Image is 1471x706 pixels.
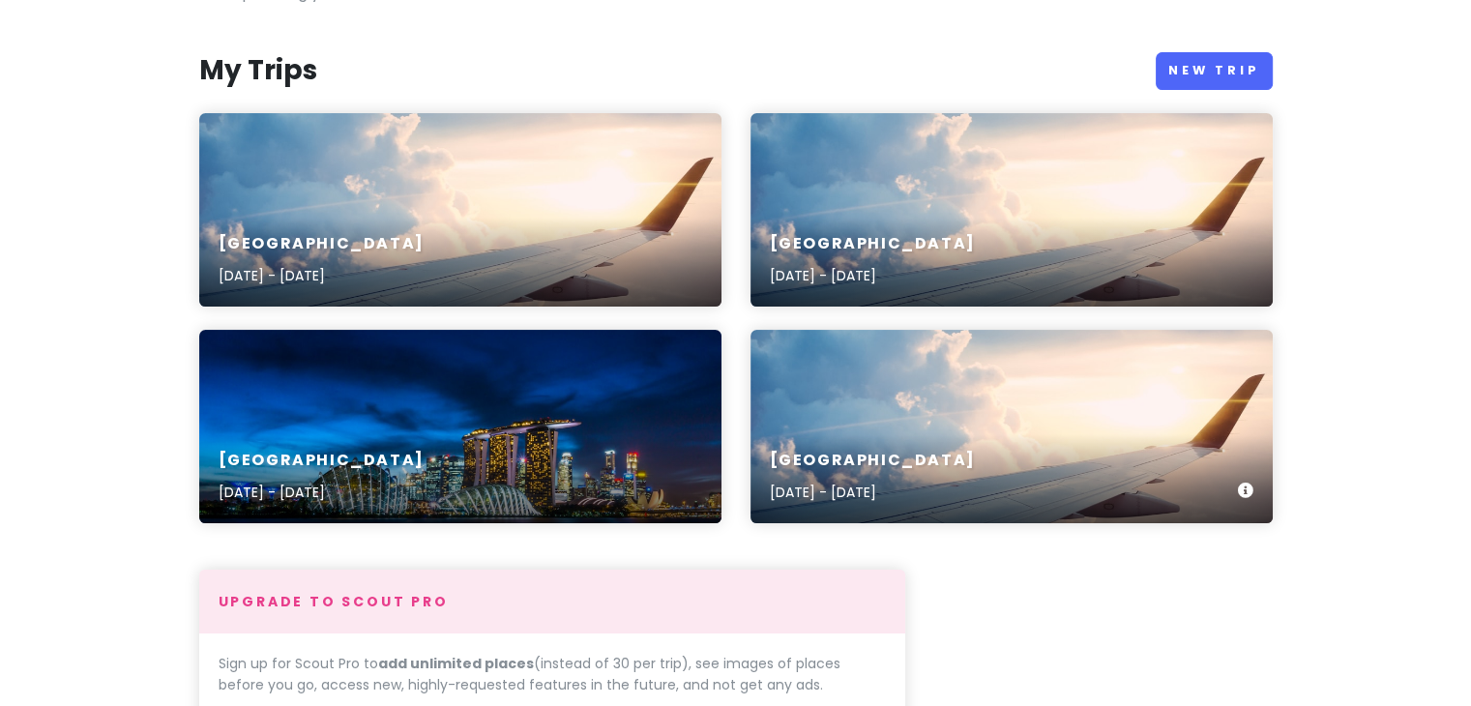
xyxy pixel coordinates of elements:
h4: Upgrade to Scout Pro [219,593,886,610]
p: [DATE] - [DATE] [770,265,976,286]
strong: add unlimited places [378,654,534,673]
p: Sign up for Scout Pro to (instead of 30 per trip), see images of places before you go, access new... [219,653,886,696]
a: aerial photography of airliner[GEOGRAPHIC_DATA][DATE] - [DATE] [750,330,1273,523]
a: aerial photography of airliner[GEOGRAPHIC_DATA][DATE] - [DATE] [750,113,1273,307]
h3: My Trips [199,53,317,88]
a: aerial photography of airliner[GEOGRAPHIC_DATA][DATE] - [DATE] [199,113,721,307]
h6: [GEOGRAPHIC_DATA] [770,451,976,471]
p: [DATE] - [DATE] [770,482,976,503]
h6: [GEOGRAPHIC_DATA] [219,451,425,471]
a: New Trip [1156,52,1273,90]
h6: [GEOGRAPHIC_DATA] [770,234,976,254]
p: [DATE] - [DATE] [219,265,425,286]
p: [DATE] - [DATE] [219,482,425,503]
a: San Marina Bay, Singapore[GEOGRAPHIC_DATA][DATE] - [DATE] [199,330,721,523]
h6: [GEOGRAPHIC_DATA] [219,234,425,254]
